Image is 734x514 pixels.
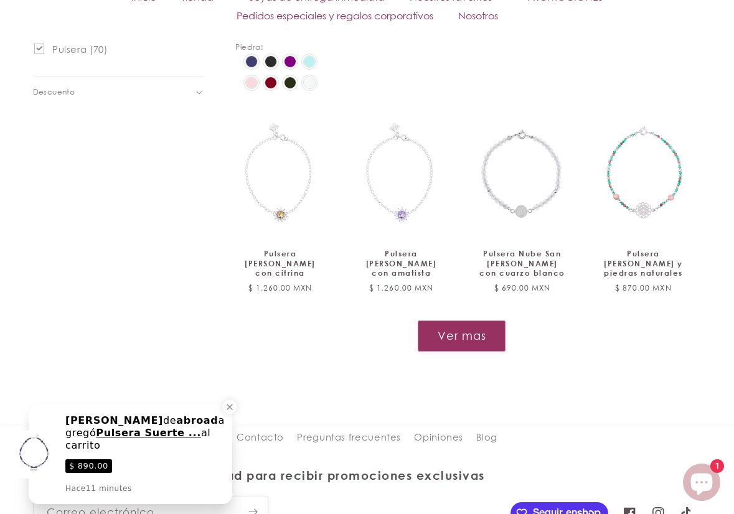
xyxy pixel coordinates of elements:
[86,484,96,493] span: 11
[446,6,511,25] a: Nosotros
[223,400,237,414] div: Close a notification
[679,464,724,504] inbox-online-store-chat: Chat de la tienda online Shopify
[65,483,132,494] div: Hace
[297,426,401,449] a: Preguntas frecuentes
[598,249,688,278] a: Pulsera [PERSON_NAME] y piedras naturales
[478,249,567,278] a: Pulsera Nube San [PERSON_NAME] con cuarzo blanco
[224,6,446,25] a: Pedidos especiales y regalos corporativos
[33,77,203,107] summary: Descuento (0 seleccionado)
[458,9,498,22] span: Nosotros
[237,9,433,22] span: Pedidos especiales y regalos corporativos
[235,249,325,278] a: Pulsera [PERSON_NAME] con citrina
[52,44,108,55] span: Pulsera (70)
[176,414,218,426] span: abroad
[33,468,504,484] h2: Suscríbete a nuestra comunidad para recibir promociones exclusivas
[96,427,201,439] span: Pulsera Suerte ...
[65,414,163,426] span: [PERSON_NAME]
[65,414,225,452] div: de agregó al carrito
[33,86,75,98] span: Descuento
[99,484,132,493] span: minutes
[476,426,497,449] a: Blog
[65,459,112,473] span: $ 890.00
[414,426,463,449] a: Opiniones
[356,249,446,278] a: Pulsera [PERSON_NAME] con amatista
[237,429,284,449] a: Contacto
[10,431,58,479] img: ImagePreview
[418,320,506,351] button: Ver mas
